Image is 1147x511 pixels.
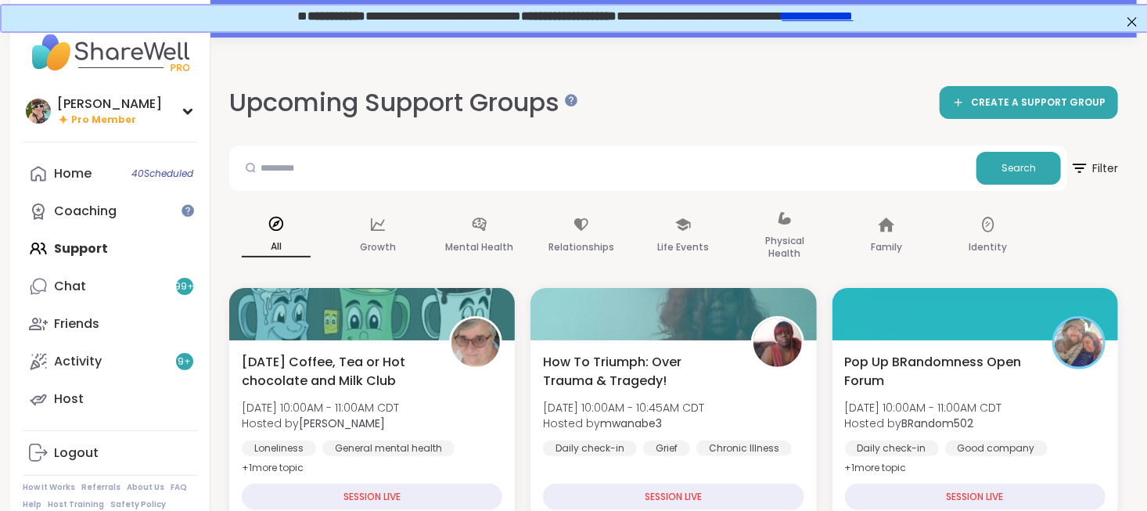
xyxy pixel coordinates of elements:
[81,482,120,493] a: Referrals
[23,25,197,80] img: ShareWell Nav Logo
[657,238,709,257] p: Life Events
[1070,149,1118,187] span: Filter
[182,204,194,217] iframe: Spotlight
[543,416,704,431] span: Hosted by
[902,416,974,431] b: BRandom502
[446,238,514,257] p: Mental Health
[543,441,637,456] div: Daily check-in
[242,353,432,390] span: [DATE] Coffee, Tea or Hot chocolate and Milk Club
[23,499,41,510] a: Help
[54,203,117,220] div: Coaching
[127,482,164,493] a: About Us
[229,85,572,121] h2: Upcoming Support Groups
[175,280,195,293] span: 99 +
[1055,318,1103,367] img: BRandom502
[26,99,51,124] img: Adrienne_QueenOfTheDawn
[1070,146,1118,191] button: Filter
[360,238,396,257] p: Growth
[23,380,197,418] a: Host
[543,484,804,510] div: SESSION LIVE
[565,94,577,106] iframe: Spotlight
[23,343,197,380] a: Activity9+
[543,400,704,416] span: [DATE] 10:00AM - 10:45AM CDT
[57,95,162,113] div: [PERSON_NAME]
[23,482,75,493] a: How It Works
[976,152,1061,185] button: Search
[171,482,187,493] a: FAQ
[969,238,1008,257] p: Identity
[54,353,102,370] div: Activity
[548,238,614,257] p: Relationships
[451,318,500,367] img: Susan
[845,484,1106,510] div: SESSION LIVE
[242,416,399,431] span: Hosted by
[750,232,819,263] p: Physical Health
[871,238,902,257] p: Family
[23,305,197,343] a: Friends
[71,113,136,127] span: Pro Member
[845,353,1035,390] span: Pop Up BRandomness Open Forum
[178,355,192,369] span: 9 +
[696,441,792,456] div: Chronic Illness
[1001,161,1036,175] span: Search
[23,155,197,193] a: Home40Scheduled
[845,416,1002,431] span: Hosted by
[971,96,1106,110] span: CREATE A SUPPORT GROUP
[242,237,311,257] p: All
[543,353,733,390] span: How To Triumph: Over Trauma & Tragedy!
[322,441,455,456] div: General mental health
[945,441,1048,456] div: Good company
[242,441,316,456] div: Loneliness
[23,193,197,230] a: Coaching
[299,416,385,431] b: [PERSON_NAME]
[643,441,690,456] div: Grief
[131,167,193,180] span: 40 Scheduled
[110,499,166,510] a: Safety Policy
[54,390,84,408] div: Host
[23,434,197,472] a: Logout
[845,441,939,456] div: Daily check-in
[54,444,99,462] div: Logout
[23,268,197,305] a: Chat99+
[600,416,662,431] b: mwanabe3
[48,499,104,510] a: Host Training
[845,400,1002,416] span: [DATE] 10:00AM - 11:00AM CDT
[54,165,92,182] div: Home
[242,400,399,416] span: [DATE] 10:00AM - 11:00AM CDT
[242,484,502,510] div: SESSION LIVE
[54,315,99,333] div: Friends
[940,86,1118,119] a: CREATE A SUPPORT GROUP
[753,318,802,367] img: mwanabe3
[54,278,86,295] div: Chat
